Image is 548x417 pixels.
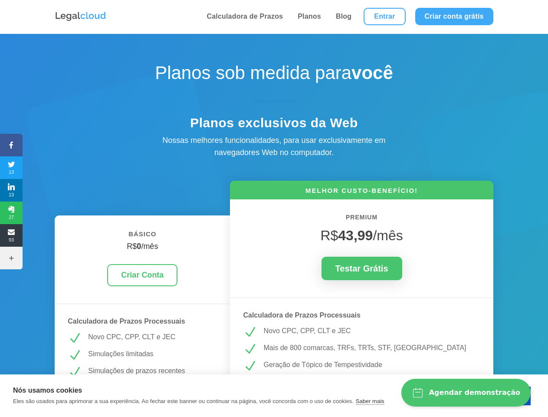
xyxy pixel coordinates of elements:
[88,365,217,377] p: Simulações de prazos recentes
[55,11,107,22] img: Logo da Legalcloud
[351,63,393,83] strong: você
[88,331,217,343] p: Novo CPC, CPP, CLT e JEC
[243,359,257,373] span: N
[68,365,82,379] span: N
[230,186,493,199] h6: MELHOR CUSTO-BENEFÍCIO!
[415,8,493,25] a: Criar conta grátis
[263,359,480,371] p: Geração de Tópico de Tempestividade
[122,62,426,88] h1: Planos sob medida para
[322,257,402,280] a: Testar Grátis
[243,212,480,227] h6: PREMIUM
[13,398,354,404] p: Eles são usados para aprimorar a sua experiência. Ao fechar este banner ou continuar na página, v...
[68,348,82,362] span: N
[68,318,185,325] strong: Calculadora de Prazos Processuais
[68,228,217,244] h6: BÁSICO
[243,325,257,339] span: N
[364,8,405,25] a: Entrar
[68,331,82,345] span: N
[68,242,217,256] h4: R$ /mês
[320,228,403,243] span: R$ /mês
[263,325,480,337] p: Novo CPC, CPP, CLT e JEC
[107,264,177,286] a: Criar Conta
[243,342,257,356] span: N
[338,228,373,243] strong: 43,99
[122,115,426,135] h4: Planos exclusivos da Web
[356,398,384,405] a: Saber mais
[243,311,360,319] strong: Calculadora de Prazos Processuais
[144,134,404,159] div: Nossas melhores funcionalidades, para usar exclusivamente em navegadores Web no computador.
[13,387,82,394] strong: Nós usamos cookies
[263,342,480,354] p: Mais de 800 comarcas, TRFs, TRTs, STF, [GEOGRAPHIC_DATA]
[88,348,217,360] p: Simulações limitadas
[137,242,141,251] strong: 0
